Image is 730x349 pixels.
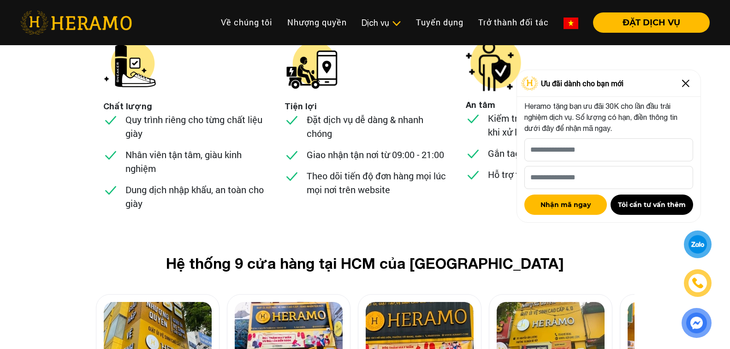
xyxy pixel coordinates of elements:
[285,169,299,183] img: checked.svg
[488,111,627,139] p: Kiểm tra tình trạng đồ trước & sau khi xử lý
[103,37,159,93] img: heramo-ve-sinh-giat-giay-chat-luong
[125,183,265,210] p: Dung dịch nhập khẩu, an toàn cho giày
[307,148,444,161] p: Giao nhận tận nơi từ 09:00 - 21:00
[466,99,495,111] li: An tâm
[214,12,280,32] a: Về chúng tôi
[103,100,152,112] li: Chất lượng
[488,167,624,181] p: Hỗ trợ tư vấn trong suốt quá trình
[285,112,299,127] img: checked.svg
[285,100,317,112] li: Tiện lợi
[466,37,521,91] img: heramo-ve-sinh-giat-giay-an-tam
[466,167,481,182] img: checked.svg
[125,148,265,175] p: Nhân viên tận tâm, giàu kinh nghiệm
[488,146,613,160] p: Gắn tag, theo dõi từng đôi giày
[466,146,481,161] img: checked.svg
[103,183,118,197] img: checked.svg
[111,254,620,272] h2: Hệ thống 9 cửa hàng tại HCM của [GEOGRAPHIC_DATA]
[307,169,446,196] p: Theo dõi tiến độ đơn hàng mọi lúc mọi nơi trên website
[392,19,401,28] img: subToggleIcon
[280,12,354,32] a: Nhượng quyền
[564,18,578,29] img: vn-flag.png
[524,101,693,134] p: Heramo tặng bạn ưu đãi 30K cho lần đầu trải nghiệm dịch vụ. Số lượng có hạn, điền thông tin dưới ...
[409,12,471,32] a: Tuyển dụng
[524,195,607,215] button: Nhận mã ngay
[693,278,703,288] img: phone-icon
[466,111,481,126] img: checked.svg
[586,18,710,27] a: ĐẶT DỊCH VỤ
[125,112,265,140] p: Quy trình riêng cho từng chất liệu giày
[307,112,446,140] p: Đặt dịch vụ dễ dàng & nhanh chóng
[678,76,693,91] img: Close
[285,37,340,93] img: heramo-ve-sinh-giat-giay-tien-loi
[362,17,401,29] div: Dịch vụ
[611,195,693,215] button: Tôi cần tư vấn thêm
[20,11,132,35] img: heramo-logo.png
[103,112,118,127] img: checked.svg
[471,12,556,32] a: Trở thành đối tác
[521,77,539,90] img: Logo
[685,271,710,296] a: phone-icon
[103,148,118,162] img: checked.svg
[541,78,623,89] span: Ưu đãi dành cho bạn mới
[593,12,710,33] button: ĐẶT DỊCH VỤ
[285,148,299,162] img: checked.svg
